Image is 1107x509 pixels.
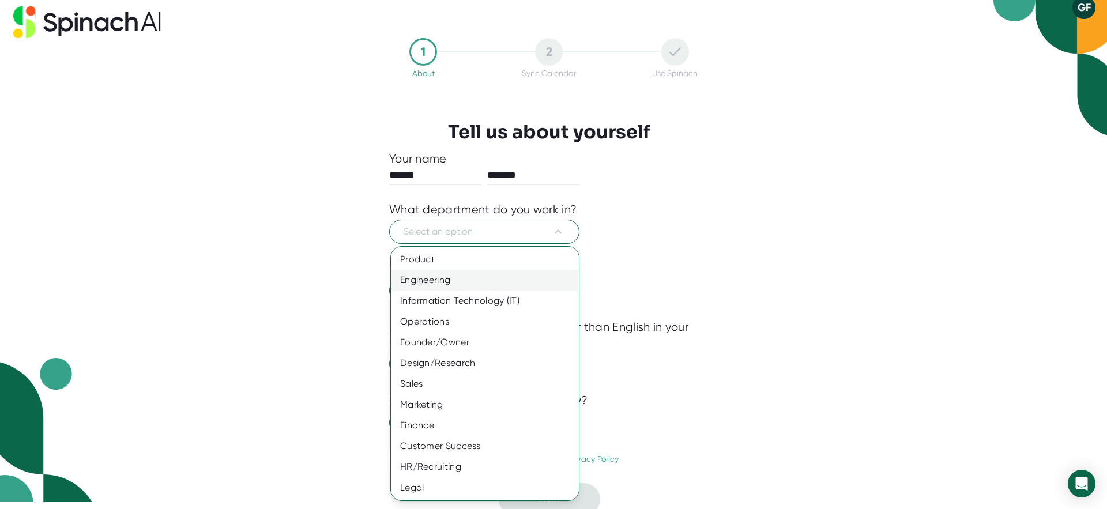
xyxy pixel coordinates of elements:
[391,436,588,457] div: Customer Success
[391,249,588,270] div: Product
[1068,470,1095,497] div: Open Intercom Messenger
[391,374,588,394] div: Sales
[391,332,588,353] div: Founder/Owner
[391,457,588,477] div: HR/Recruiting
[391,477,588,498] div: Legal
[391,353,588,374] div: Design/Research
[391,311,588,332] div: Operations
[391,270,588,291] div: Engineering
[391,394,588,415] div: Marketing
[391,415,588,436] div: Finance
[391,291,588,311] div: Information Technology (IT)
